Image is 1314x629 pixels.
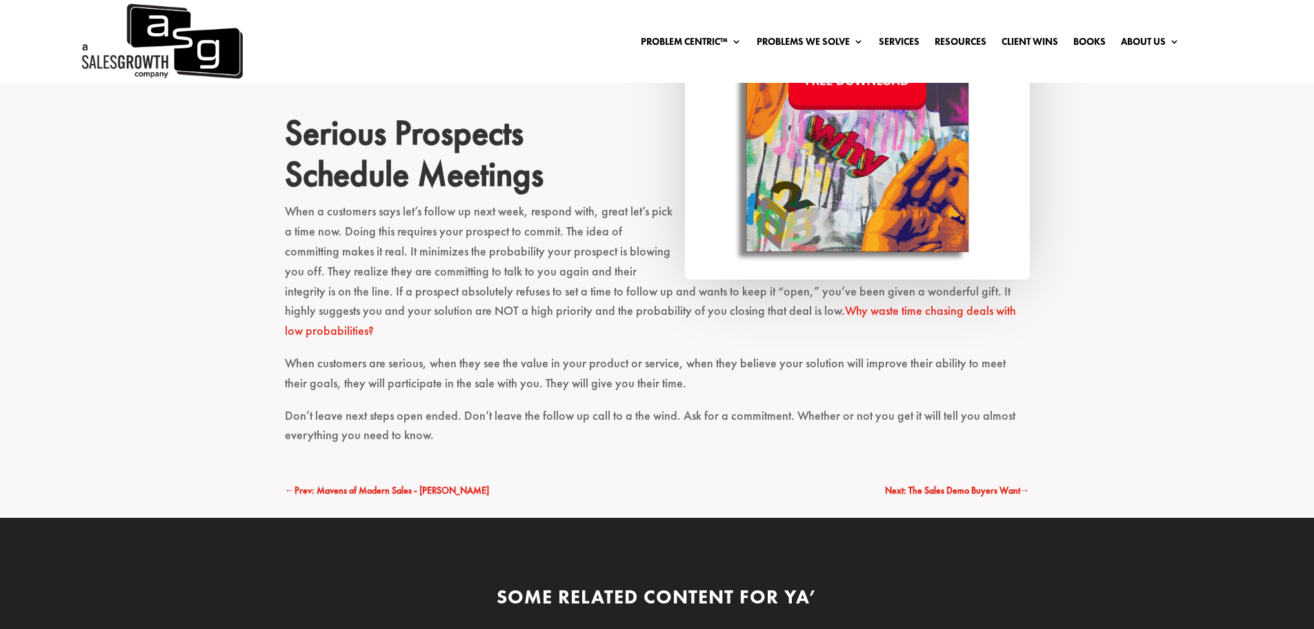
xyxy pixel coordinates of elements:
[885,484,1020,496] span: Next: The Sales Demo Buyers Want
[285,484,295,496] span: ←
[285,202,1030,354] p: When a customers says let’s follow up next week, respond with, great let’s pick a time now. Doing...
[243,583,1071,610] div: Some Related Content for Ya’
[1002,37,1058,52] a: Client Wins
[641,37,741,52] a: Problem Centric™
[879,37,919,52] a: Services
[757,37,864,52] a: Problems We Solve
[935,37,986,52] a: Resources
[285,354,1030,406] p: When customers are serious, when they see the value in your product or service, when they believe...
[885,483,1030,499] a: Next: The Sales Demo Buyers Want→
[285,112,1030,202] h2: Serious Prospects Schedule Meetings
[285,483,489,499] a: ←Prev: Mavens of Modern Sales - [PERSON_NAME]
[295,484,489,496] span: Prev: Mavens of Modern Sales - [PERSON_NAME]
[285,406,1030,446] p: Don’t leave next steps open ended. Don’t leave the follow up call to a the wind. Ask for a commit...
[1073,37,1106,52] a: Books
[1121,37,1179,52] a: About Us
[1020,484,1030,496] span: →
